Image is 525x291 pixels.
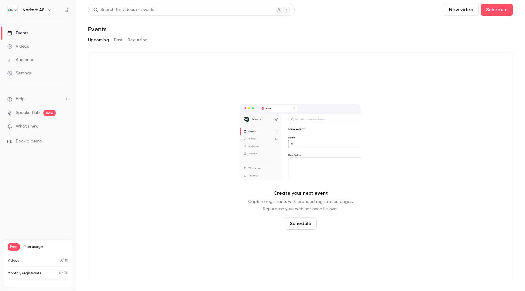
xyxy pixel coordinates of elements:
[248,198,353,213] p: Capture registrants with branded registration pages. Repurpose your webinar once it's over.
[16,123,39,130] span: What's new
[7,70,32,76] div: Settings
[88,26,107,33] h1: Events
[8,271,41,276] p: Monthly registrants
[7,57,34,63] div: Audience
[16,138,42,145] span: Book a demo
[444,4,479,16] button: New video
[285,217,317,230] button: Schedule
[60,259,62,262] span: 0
[7,43,29,50] div: Videos
[7,30,28,36] div: Events
[22,7,45,13] h6: Norkart AS
[8,5,17,15] img: Norkart AS
[273,190,328,197] p: Create your next event
[8,243,20,251] span: Free
[481,4,513,16] button: Schedule
[93,7,154,13] div: Search for videos or events
[61,124,69,129] iframe: Noticeable Trigger
[16,96,25,102] span: Help
[114,35,123,45] button: Past
[88,35,109,45] button: Upcoming
[23,245,68,249] span: Plan usage
[16,110,40,116] a: SpeakerHub
[7,96,69,102] li: help-dropdown-opener
[128,35,148,45] button: Recurring
[59,272,61,275] span: 0
[43,110,56,116] span: new
[60,258,68,263] p: / 10
[59,271,68,276] p: / 30
[8,258,19,263] p: Videos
